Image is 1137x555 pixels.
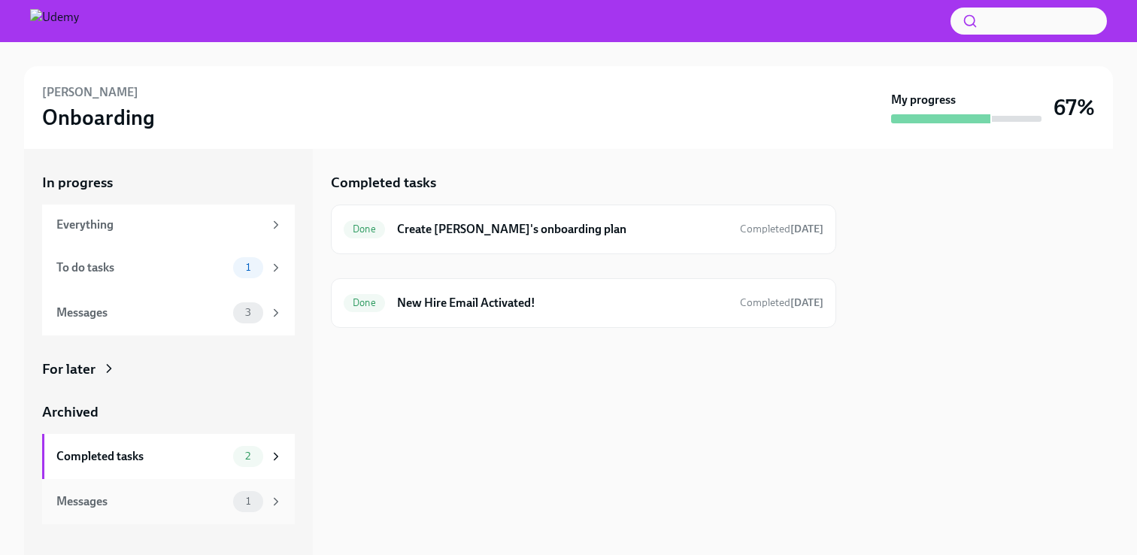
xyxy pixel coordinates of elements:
a: Completed tasks2 [42,434,295,479]
span: 1 [237,262,259,273]
a: Archived [42,402,295,422]
img: Udemy [30,9,79,33]
span: Done [344,223,385,235]
a: DoneCreate [PERSON_NAME]'s onboarding planCompleted[DATE] [344,217,823,241]
span: Completed [740,223,823,235]
div: To do tasks [56,259,227,276]
strong: [DATE] [790,296,823,309]
a: In progress [42,173,295,193]
a: To do tasks1 [42,245,295,290]
div: Everything [56,217,263,233]
h6: [PERSON_NAME] [42,84,138,101]
span: August 7th, 2025 13:38 [740,222,823,236]
div: Messages [56,305,227,321]
h6: Create [PERSON_NAME]'s onboarding plan [397,221,728,238]
div: Messages [56,493,227,510]
h5: Completed tasks [331,173,436,193]
a: DoneNew Hire Email Activated!Completed[DATE] [344,291,823,315]
span: Done [344,297,385,308]
span: Completed [740,296,823,309]
a: For later [42,359,295,379]
h3: Onboarding [42,104,155,131]
span: 3 [236,307,260,318]
strong: [DATE] [790,223,823,235]
h6: New Hire Email Activated! [397,295,728,311]
div: For later [42,359,96,379]
h3: 67% [1054,94,1095,121]
span: 1 [237,496,259,507]
div: Completed tasks [56,448,227,465]
a: Messages1 [42,479,295,524]
span: August 6th, 2025 12:34 [740,296,823,310]
span: 2 [236,450,259,462]
a: Everything [42,205,295,245]
strong: My progress [891,92,956,108]
a: Messages3 [42,290,295,335]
